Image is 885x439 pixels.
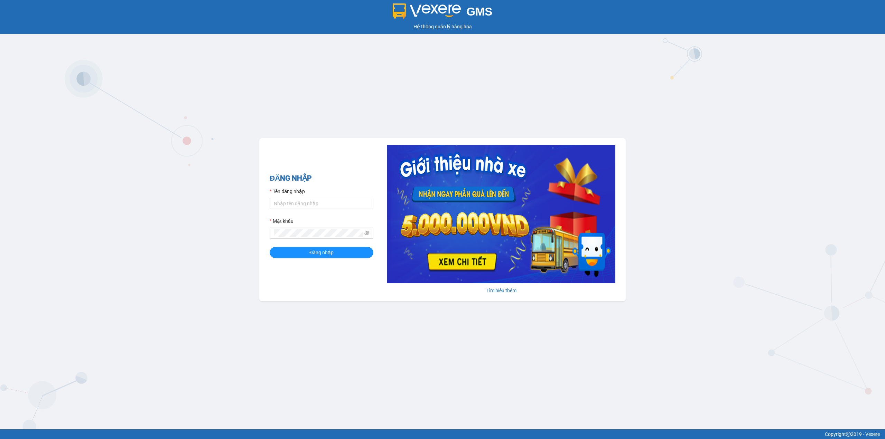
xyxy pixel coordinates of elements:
[846,432,851,437] span: copyright
[466,5,492,18] span: GMS
[2,23,883,30] div: Hệ thống quản lý hàng hóa
[270,188,305,195] label: Tên đăng nhập
[387,145,615,283] img: banner-0
[309,249,334,256] span: Đăng nhập
[5,430,880,438] div: Copyright 2019 - Vexere
[274,229,363,237] input: Mật khẩu
[364,231,369,236] span: eye-invisible
[270,247,373,258] button: Đăng nhập
[393,10,493,16] a: GMS
[270,198,373,209] input: Tên đăng nhập
[387,287,615,294] div: Tìm hiểu thêm
[270,173,373,184] h2: ĐĂNG NHẬP
[270,217,294,225] label: Mật khẩu
[393,3,461,19] img: logo 2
